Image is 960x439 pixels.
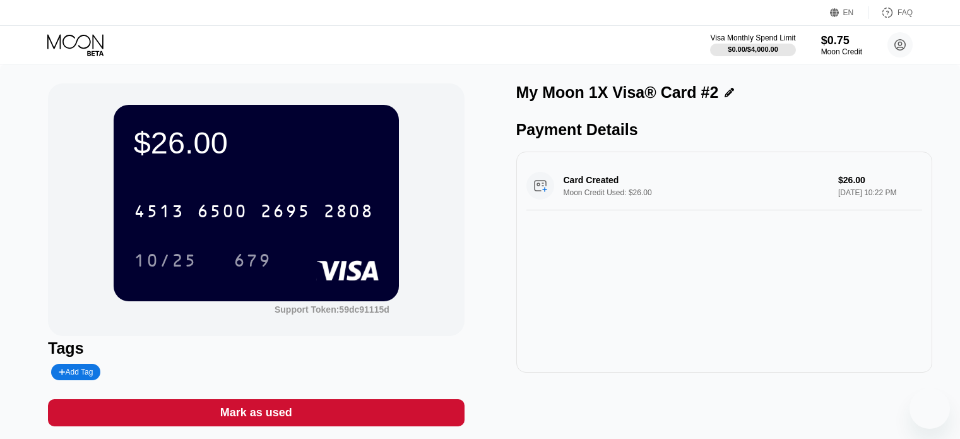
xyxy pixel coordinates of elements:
div: Moon Credit [821,47,862,56]
div: FAQ [868,6,913,19]
div: Mark as used [48,399,464,426]
div: Support Token:59dc91115d [275,304,389,315]
div: $26.00 [134,125,379,160]
div: 2695 [260,203,311,223]
div: $0.00 / $4,000.00 [728,45,778,53]
div: EN [830,6,868,19]
div: Add Tag [59,368,93,376]
div: My Moon 1X Visa® Card #2 [516,83,719,102]
div: Visa Monthly Spend Limit [710,33,795,42]
div: 4513 [134,203,184,223]
div: 4513650026952808 [126,195,381,227]
div: 679 [224,244,281,276]
div: 10/25 [134,252,197,272]
div: Payment Details [516,121,932,139]
div: 6500 [197,203,247,223]
div: 10/25 [124,244,206,276]
div: 2808 [323,203,374,223]
iframe: Button to launch messaging window [910,388,950,429]
div: Support Token: 59dc91115d [275,304,389,315]
div: Mark as used [220,406,292,420]
div: $0.75Moon Credit [821,34,862,56]
div: $0.75 [821,34,862,47]
div: EN [843,8,854,17]
div: FAQ [898,8,913,17]
div: Add Tag [51,364,100,380]
div: Tags [48,339,464,358]
div: Visa Monthly Spend Limit$0.00/$4,000.00 [710,33,795,56]
div: 679 [234,252,271,272]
